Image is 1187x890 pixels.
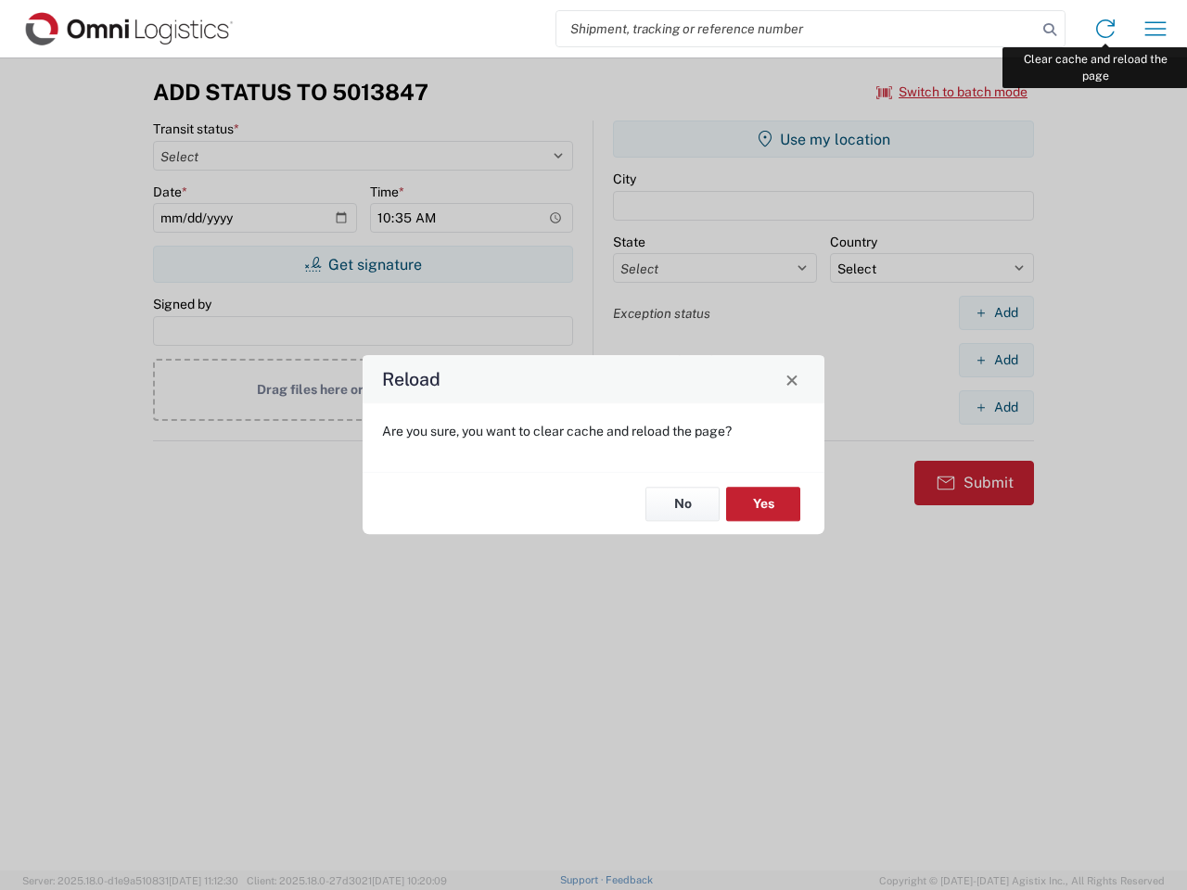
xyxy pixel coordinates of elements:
input: Shipment, tracking or reference number [556,11,1037,46]
button: No [645,487,720,521]
h4: Reload [382,366,440,393]
button: Yes [726,487,800,521]
p: Are you sure, you want to clear cache and reload the page? [382,423,805,439]
button: Close [779,366,805,392]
